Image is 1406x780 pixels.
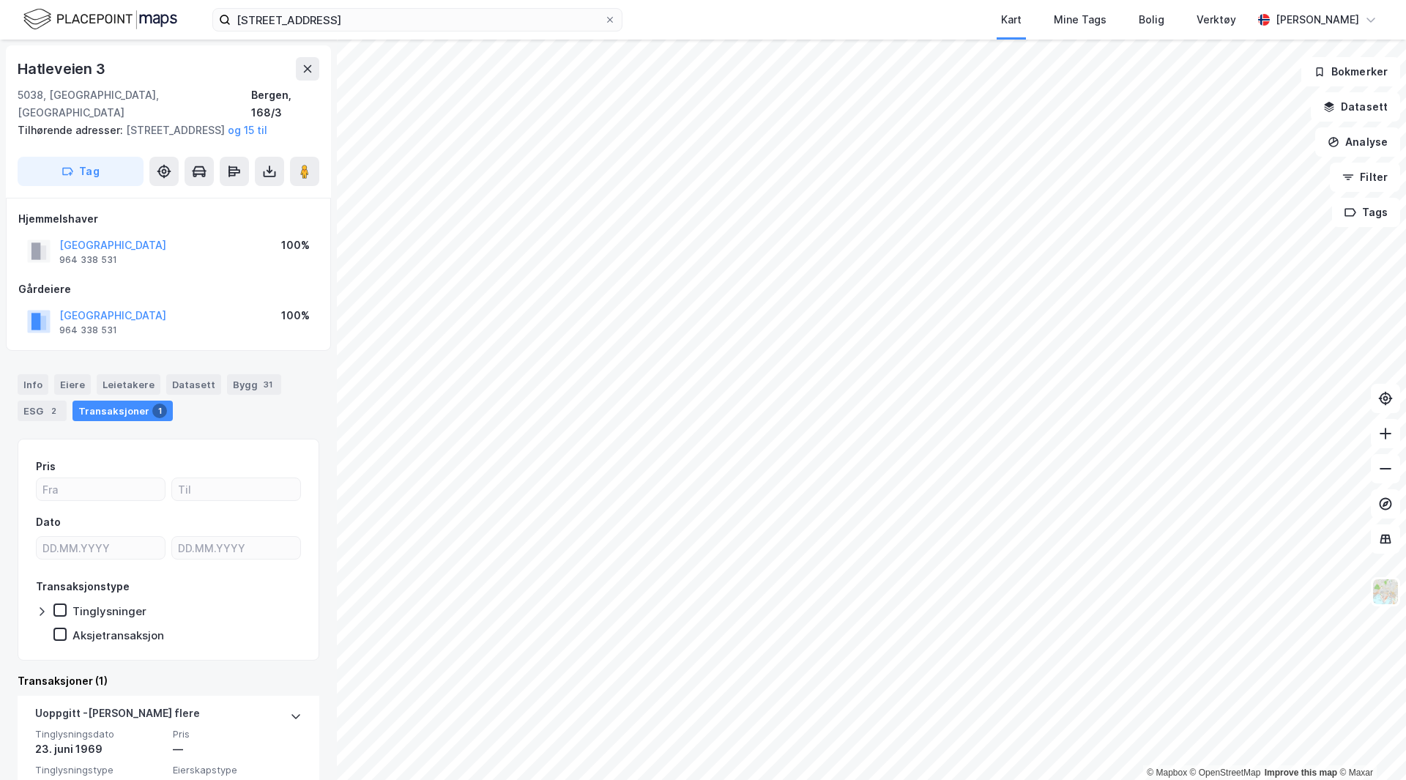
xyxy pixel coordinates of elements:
[1311,92,1400,122] button: Datasett
[36,578,130,595] div: Transaksjonstype
[18,672,319,690] div: Transaksjoner (1)
[1332,198,1400,227] button: Tags
[18,401,67,421] div: ESG
[1333,710,1406,780] div: Kontrollprogram for chat
[1197,11,1236,29] div: Verktøy
[59,254,117,266] div: 964 338 531
[281,237,310,254] div: 100%
[18,86,251,122] div: 5038, [GEOGRAPHIC_DATA], [GEOGRAPHIC_DATA]
[54,374,91,395] div: Eiere
[1054,11,1106,29] div: Mine Tags
[35,705,200,728] div: Uoppgitt - [PERSON_NAME] flere
[1333,710,1406,780] iframe: Chat Widget
[18,57,108,81] div: Hatleveien 3
[35,740,164,758] div: 23. juni 1969
[1315,127,1400,157] button: Analyse
[18,157,144,186] button: Tag
[1190,768,1261,778] a: OpenStreetMap
[18,374,48,395] div: Info
[37,537,165,559] input: DD.MM.YYYY
[36,513,61,531] div: Dato
[59,324,117,336] div: 964 338 531
[1330,163,1400,192] button: Filter
[23,7,177,32] img: logo.f888ab2527a4732fd821a326f86c7f29.svg
[35,764,164,776] span: Tinglysningstype
[1301,57,1400,86] button: Bokmerker
[281,307,310,324] div: 100%
[72,604,146,618] div: Tinglysninger
[173,764,302,776] span: Eierskapstype
[18,124,126,136] span: Tilhørende adresser:
[36,458,56,475] div: Pris
[1265,768,1337,778] a: Improve this map
[1001,11,1022,29] div: Kart
[251,86,319,122] div: Bergen, 168/3
[261,377,275,392] div: 31
[227,374,281,395] div: Bygg
[1276,11,1359,29] div: [PERSON_NAME]
[152,404,167,418] div: 1
[72,628,164,642] div: Aksjetransaksjon
[172,537,300,559] input: DD.MM.YYYY
[46,404,61,418] div: 2
[37,478,165,500] input: Fra
[1139,11,1164,29] div: Bolig
[97,374,160,395] div: Leietakere
[173,740,302,758] div: —
[35,728,164,740] span: Tinglysningsdato
[166,374,221,395] div: Datasett
[18,281,319,298] div: Gårdeiere
[72,401,173,421] div: Transaksjoner
[231,9,604,31] input: Søk på adresse, matrikkel, gårdeiere, leietakere eller personer
[172,478,300,500] input: Til
[18,122,308,139] div: [STREET_ADDRESS]
[1372,578,1399,606] img: Z
[173,728,302,740] span: Pris
[1147,768,1187,778] a: Mapbox
[18,210,319,228] div: Hjemmelshaver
